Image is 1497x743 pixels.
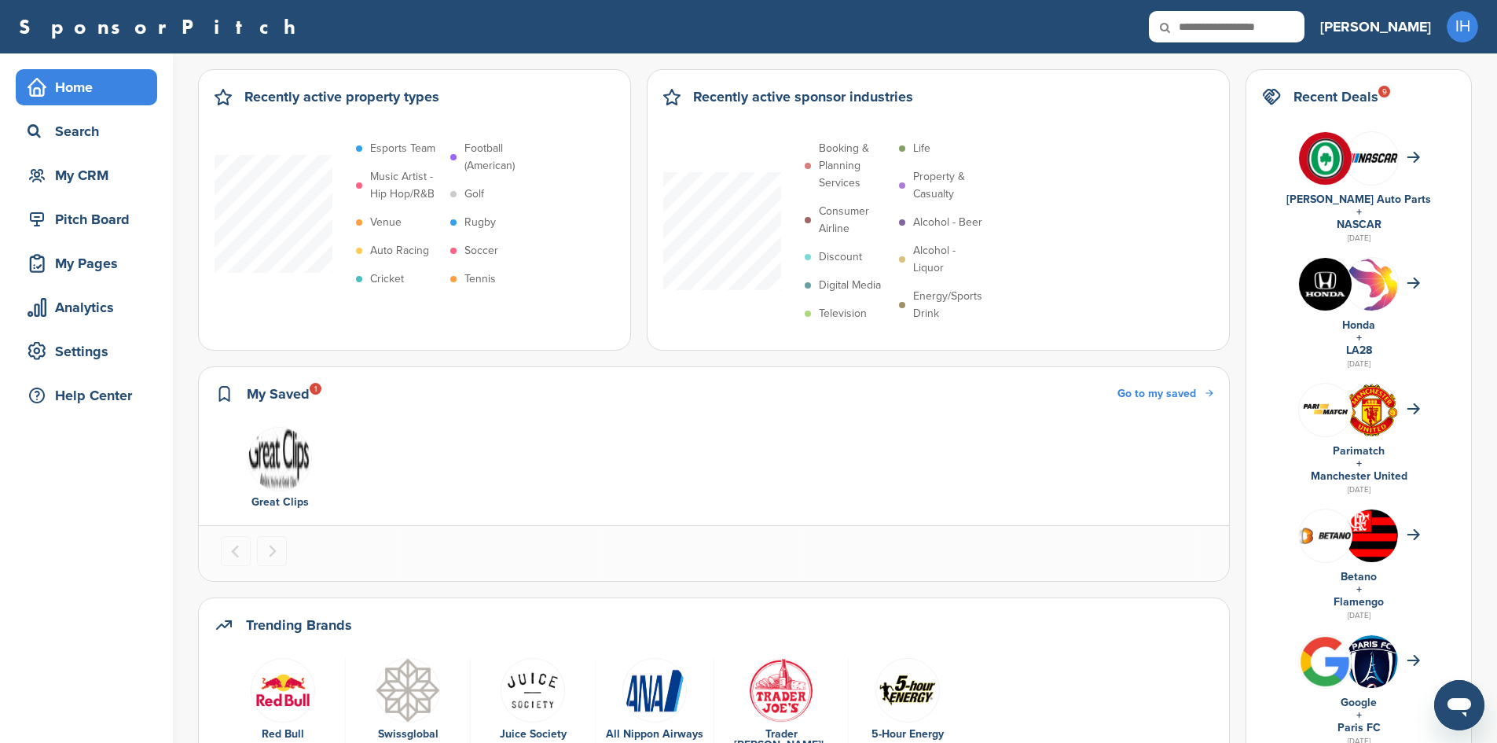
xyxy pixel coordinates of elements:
[1320,9,1431,44] a: [PERSON_NAME]
[1337,218,1381,231] a: NASCAR
[500,727,567,741] a: Juice Society
[24,337,157,366] div: Settings
[257,536,287,566] button: Next slide
[693,86,913,108] h2: Recently active sponsor industries
[229,427,331,512] a: Data Great Clips
[247,383,310,405] h2: My Saved
[24,249,157,278] div: My Pages
[262,727,304,741] a: Red Bull
[1262,483,1455,497] div: [DATE]
[221,536,251,566] button: Previous slide
[1262,609,1455,623] div: [DATE]
[1356,583,1362,596] a: +
[354,658,462,721] a: Zejzbzlq 400x400
[1117,387,1196,400] span: Go to my saved
[913,168,985,203] p: Property & Casualty
[913,288,985,322] p: Energy/Sports Drink
[24,73,157,101] div: Home
[1334,595,1384,609] a: Flamengo
[370,140,435,157] p: Esports Team
[1356,708,1362,722] a: +
[244,86,439,108] h2: Recently active property types
[229,494,331,511] div: Great Clips
[310,383,321,395] div: 1
[1299,258,1352,311] img: Kln5su0v 400x400
[370,270,404,288] p: Cricket
[1299,526,1352,545] img: Betano
[1337,721,1381,734] a: Paris FC
[248,427,312,491] img: Data
[857,658,959,721] a: 5 hour energy logo
[16,201,157,237] a: Pitch Board
[1299,132,1352,185] img: V7vhzcmg 400x400
[1342,318,1375,332] a: Honda
[370,214,402,231] p: Venue
[464,214,496,231] p: Rugby
[871,727,944,741] a: 5-Hour Energy
[1346,344,1372,357] a: LA28
[1345,384,1398,437] img: Open uri20141112 64162 1lb1st5?1415809441
[1345,153,1398,163] img: 7569886e 0a8b 4460 bc64 d028672dde70
[16,69,157,105] a: Home
[913,214,982,231] p: Alcohol - Beer
[16,245,157,281] a: My Pages
[24,117,157,145] div: Search
[1356,331,1362,344] a: +
[246,614,352,636] h2: Trending Brands
[749,658,813,723] img: E t7riey 400x400
[16,113,157,149] a: Search
[24,161,157,189] div: My CRM
[501,658,565,723] img: 1964856 305437362968353 7208744991049881016 n
[913,140,930,157] p: Life
[24,205,157,234] div: Pitch Board
[913,242,985,277] p: Alcohol - Liquor
[1447,11,1478,42] span: IH
[376,658,440,723] img: Zejzbzlq 400x400
[606,727,703,741] a: All Nippon Airways
[1345,635,1398,698] img: Paris fc logo.svg
[622,658,687,723] img: Screen shot 2017 11 09 at 9.44.59 am
[221,427,339,512] div: 1 of 1
[1378,86,1390,97] div: 9
[819,203,891,237] p: Consumer Airline
[1286,193,1431,206] a: [PERSON_NAME] Auto Parts
[1117,385,1213,403] a: Go to my saved
[464,270,496,288] p: Tennis
[1262,231,1455,245] div: [DATE]
[16,157,157,193] a: My CRM
[464,186,484,203] p: Golf
[819,140,891,192] p: Booking & Planning Services
[1345,258,1398,351] img: La 2028 olympics logo
[1341,570,1377,583] a: Betano
[16,377,157,414] a: Help Center
[378,727,438,741] a: Swissglobal
[722,658,840,721] a: E t7riey 400x400
[251,658,315,723] img: Red bull logo
[819,248,862,266] p: Discount
[19,17,306,37] a: SponsorPitch
[1262,357,1455,371] div: [DATE]
[229,658,337,721] a: Red bull logo
[819,277,881,294] p: Digital Media
[370,168,442,203] p: Music Artist - Hip Hop/R&B
[1311,469,1407,483] a: Manchester United
[1345,509,1398,574] img: Data?1415807839
[24,381,157,410] div: Help Center
[16,289,157,326] a: Analytics
[464,242,498,259] p: Soccer
[464,140,537,175] p: Football (American)
[1299,635,1352,688] img: Bwupxdxo 400x400
[16,333,157,370] a: Settings
[1341,696,1377,709] a: Google
[370,242,429,259] p: Auto Racing
[1356,457,1362,470] a: +
[1333,444,1385,458] a: Parimatch
[819,305,867,322] p: Television
[1356,205,1362,219] a: +
[24,293,157,322] div: Analytics
[875,658,940,723] img: 5 hour energy logo
[1293,86,1378,108] h2: Recent Deals
[1299,400,1352,419] img: Screen shot 2018 07 10 at 12.33.29 pm
[1434,680,1484,730] iframe: Button to launch messaging window
[604,658,706,721] a: Screen shot 2017 11 09 at 9.44.59 am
